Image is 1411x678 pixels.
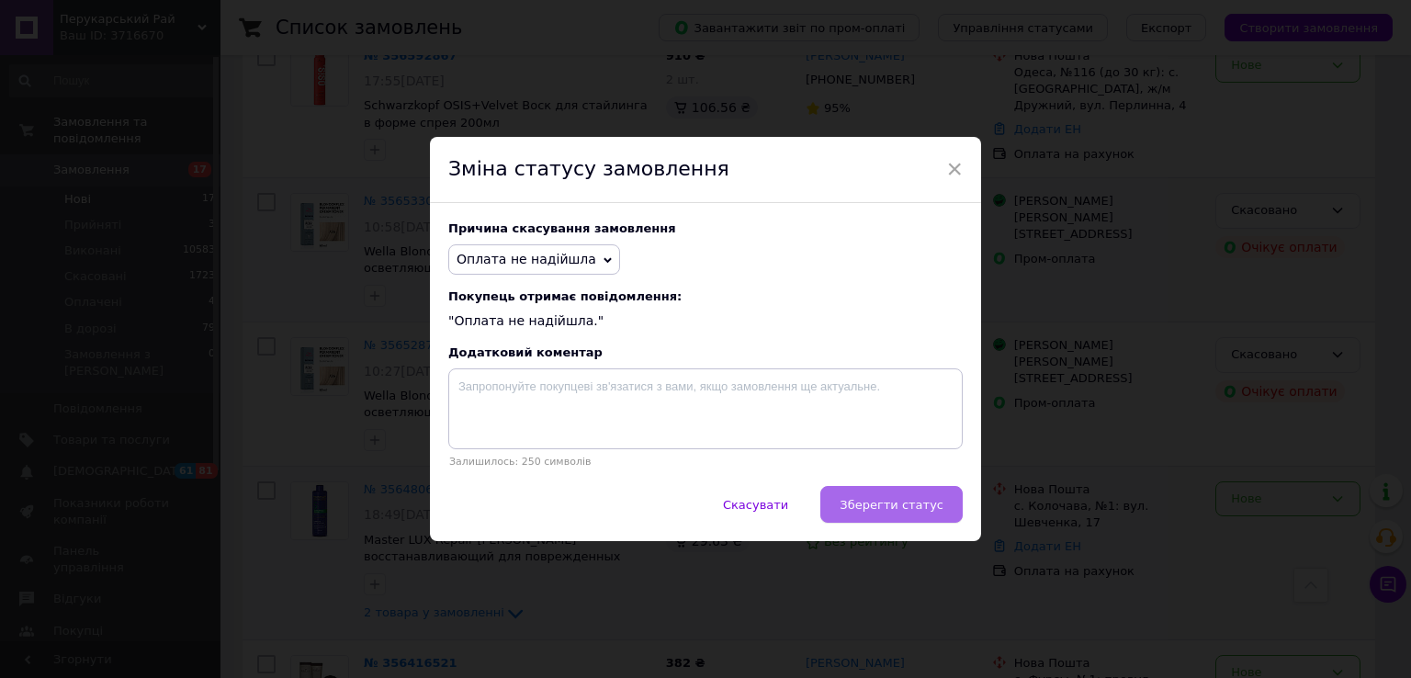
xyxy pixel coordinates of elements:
span: Оплата не надійшла [457,252,596,266]
p: Залишилось: 250 символів [448,456,963,468]
button: Зберегти статус [820,486,963,523]
span: Скасувати [723,498,788,512]
button: Скасувати [704,486,807,523]
span: Покупець отримає повідомлення: [448,289,963,303]
span: × [946,153,963,185]
div: Зміна статусу замовлення [430,137,981,203]
div: Додатковий коментар [448,345,963,359]
div: Причина скасування замовлення [448,221,963,235]
div: "Оплата не надійшла." [448,289,963,331]
span: Зберегти статус [840,498,943,512]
